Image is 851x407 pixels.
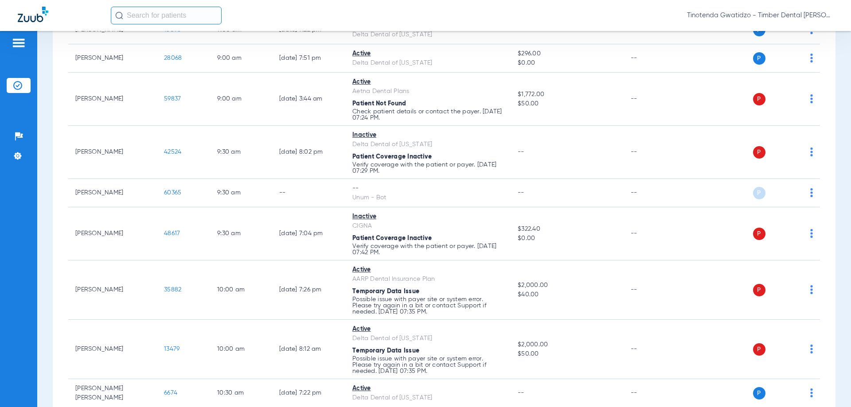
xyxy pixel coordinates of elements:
[624,179,683,207] td: --
[352,275,504,284] div: AARP Dental Insurance Plan
[111,7,222,24] input: Search for patients
[352,154,432,160] span: Patient Coverage Inactive
[810,188,813,197] img: group-dot-blue.svg
[210,73,272,126] td: 9:00 AM
[687,11,833,20] span: Tinotenda Gwatidzo - Timber Dental [PERSON_NAME]
[807,364,851,407] iframe: Chat Widget
[210,179,272,207] td: 9:30 AM
[18,7,48,22] img: Zuub Logo
[352,193,504,202] div: Unum - Bot
[624,44,683,73] td: --
[518,99,616,109] span: $50.00
[68,73,157,126] td: [PERSON_NAME]
[352,140,504,149] div: Delta Dental of [US_STATE]
[753,93,765,105] span: P
[352,348,419,354] span: Temporary Data Issue
[352,288,419,295] span: Temporary Data Issue
[352,265,504,275] div: Active
[518,340,616,349] span: $2,000.00
[272,260,345,320] td: [DATE] 7:26 PM
[164,287,181,293] span: 35882
[518,90,616,99] span: $1,772.00
[352,58,504,68] div: Delta Dental of [US_STATE]
[518,225,616,234] span: $322.40
[810,345,813,353] img: group-dot-blue.svg
[810,94,813,103] img: group-dot-blue.svg
[352,78,504,87] div: Active
[164,149,181,155] span: 42524
[352,131,504,140] div: Inactive
[810,229,813,238] img: group-dot-blue.svg
[624,320,683,379] td: --
[518,58,616,68] span: $0.00
[272,207,345,260] td: [DATE] 7:04 PM
[68,260,157,320] td: [PERSON_NAME]
[753,52,765,65] span: P
[518,234,616,243] span: $0.00
[352,356,504,374] p: Possible issue with payer site or system error. Please try again in a bit or contact Support if n...
[68,44,157,73] td: [PERSON_NAME]
[164,55,182,61] span: 28068
[210,44,272,73] td: 9:00 AM
[352,109,504,121] p: Check patient details or contact the payer. [DATE] 07:24 PM.
[272,126,345,179] td: [DATE] 8:02 PM
[272,73,345,126] td: [DATE] 3:44 AM
[352,393,504,403] div: Delta Dental of [US_STATE]
[352,87,504,96] div: Aetna Dental Plans
[210,320,272,379] td: 10:00 AM
[624,207,683,260] td: --
[518,281,616,290] span: $2,000.00
[210,126,272,179] td: 9:30 AM
[352,296,504,315] p: Possible issue with payer site or system error. Please try again in a bit or contact Support if n...
[68,126,157,179] td: [PERSON_NAME]
[115,12,123,19] img: Search Icon
[624,126,683,179] td: --
[518,390,524,396] span: --
[810,285,813,294] img: group-dot-blue.svg
[272,179,345,207] td: --
[753,284,765,296] span: P
[518,49,616,58] span: $296.00
[164,190,181,196] span: 60365
[753,387,765,399] span: P
[352,325,504,334] div: Active
[164,346,180,352] span: 13479
[352,384,504,393] div: Active
[68,207,157,260] td: [PERSON_NAME]
[352,49,504,58] div: Active
[518,349,616,359] span: $50.00
[210,207,272,260] td: 9:30 AM
[753,187,765,199] span: P
[272,320,345,379] td: [DATE] 8:12 AM
[352,101,406,107] span: Patient Not Found
[68,320,157,379] td: [PERSON_NAME]
[518,149,524,155] span: --
[210,260,272,320] td: 10:00 AM
[518,290,616,299] span: $40.00
[352,162,504,174] p: Verify coverage with the patient or payer. [DATE] 07:29 PM.
[164,96,181,102] span: 59837
[352,235,432,241] span: Patient Coverage Inactive
[352,184,504,193] div: --
[164,390,177,396] span: 6674
[810,147,813,156] img: group-dot-blue.svg
[753,343,765,356] span: P
[624,260,683,320] td: --
[352,212,504,221] div: Inactive
[352,221,504,231] div: CIGNA
[753,228,765,240] span: P
[624,73,683,126] td: --
[272,44,345,73] td: [DATE] 7:51 PM
[164,230,180,236] span: 48617
[810,54,813,62] img: group-dot-blue.svg
[12,38,26,48] img: hamburger-icon
[68,179,157,207] td: [PERSON_NAME]
[518,190,524,196] span: --
[352,30,504,39] div: Delta Dental of [US_STATE]
[352,334,504,343] div: Delta Dental of [US_STATE]
[352,243,504,256] p: Verify coverage with the patient or payer. [DATE] 07:42 PM.
[753,146,765,159] span: P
